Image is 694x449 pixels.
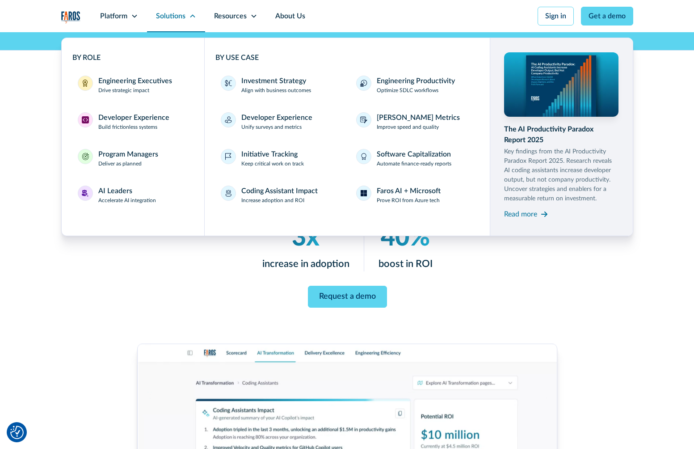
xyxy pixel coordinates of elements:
[98,196,156,204] p: Accelerate AI integration
[262,257,349,271] p: increase in adoption
[82,153,89,160] img: Program Managers
[72,52,194,63] div: BY ROLE
[72,70,194,100] a: Engineering ExecutivesEngineering ExecutivesDrive strategic impact
[98,76,172,86] div: Engineering Executives
[377,123,439,131] p: Improve speed and quality
[82,190,89,197] img: AI Leaders
[351,180,479,210] a: Faros AI + MicrosoftProve ROI from Azure tech
[241,76,306,86] div: Investment Strategy
[241,196,304,204] p: Increase adoption and ROI
[241,123,302,131] p: Unify surveys and metrics
[98,160,142,168] p: Deliver as planned
[377,196,440,204] p: Prove ROI from Azure tech
[351,70,479,100] a: Engineering ProductivityOptimize SDLC workflows
[538,7,574,25] a: Sign in
[98,149,158,160] div: Program Managers
[10,426,24,439] img: Revisit consent button
[98,123,157,131] p: Build frictionless systems
[381,225,430,250] em: 40%
[377,186,441,196] div: Faros AI + Microsoft
[241,112,312,123] div: Developer Experience
[72,107,194,136] a: Developer ExperienceDeveloper ExperienceBuild frictionless systems
[214,11,247,21] div: Resources
[10,426,24,439] button: Cookie Settings
[378,257,432,271] p: boost in ROI
[98,186,132,196] div: AI Leaders
[72,180,194,210] a: AI LeadersAI LeadersAccelerate AI integration
[82,116,89,123] img: Developer Experience
[581,7,633,25] a: Get a demo
[241,160,304,168] p: Keep critical work on track
[215,70,344,100] a: Investment StrategyAlign with business outcomes
[377,149,451,160] div: Software Capitalization
[72,144,194,173] a: Program ManagersProgram ManagersDeliver as planned
[377,160,451,168] p: Automate finance-ready reports
[156,11,185,21] div: Solutions
[504,147,618,203] p: Key findings from the AI Productivity Paradox Report 2025. Research reveals AI coding assistants ...
[377,86,438,94] p: Optimize SDLC workflows
[241,186,318,196] div: Coding Assistant Impact
[61,11,80,24] a: home
[215,144,344,173] a: Initiative TrackingKeep critical work on track
[61,11,80,24] img: Logo of the analytics and reporting company Faros.
[307,286,387,308] a: Request a demo
[292,225,320,250] em: 3x
[504,52,618,221] a: The AI Productivity Paradox Report 2025Key findings from the AI Productivity Paradox Report 2025....
[377,112,460,123] div: [PERSON_NAME] Metrics
[351,107,479,136] a: [PERSON_NAME] MetricsImprove speed and quality
[61,32,633,236] nav: Solutions
[504,209,537,220] div: Read more
[98,112,169,123] div: Developer Experience
[351,144,479,173] a: Software CapitalizationAutomate finance-ready reports
[504,124,618,145] div: The AI Productivity Paradox Report 2025
[100,11,127,21] div: Platform
[377,76,455,86] div: Engineering Productivity
[215,107,344,136] a: Developer ExperienceUnify surveys and metrics
[241,149,298,160] div: Initiative Tracking
[98,86,149,94] p: Drive strategic impact
[215,180,344,210] a: Coding Assistant ImpactIncrease adoption and ROI
[82,80,89,87] img: Engineering Executives
[215,52,479,63] div: BY USE CASE
[241,86,311,94] p: Align with business outcomes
